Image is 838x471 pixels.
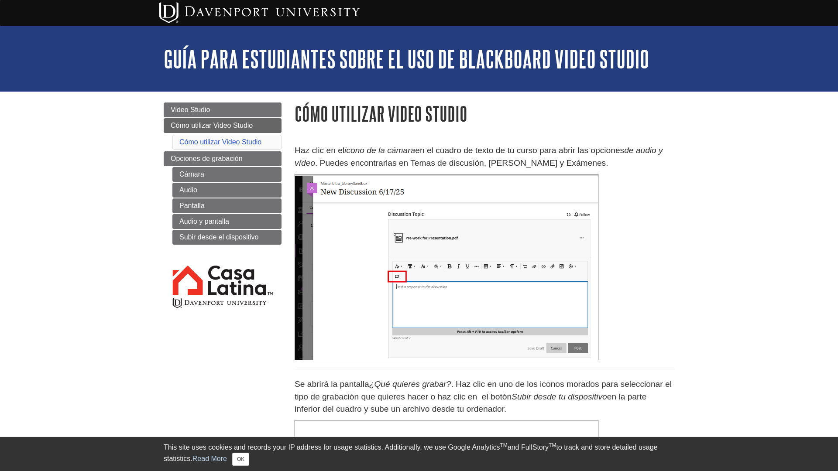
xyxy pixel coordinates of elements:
h1: Cómo utilizar Video Studio [295,102,674,125]
a: Audio [172,183,282,198]
a: Read More [192,455,227,462]
a: Cámara [172,167,282,182]
div: This site uses cookies and records your IP address for usage statistics. Additionally, we use Goo... [164,442,674,466]
p: Haz clic en el en el cuadro de texto de tu curso para abrir las opciones . Puedes encontrarlas en... [295,144,674,170]
a: Video Studio [164,102,282,117]
p: Se abrirá la pantalla . Haz clic en uno de los iconos morados para seleccionar el tipo de grabaci... [295,378,674,416]
button: Close [232,453,249,466]
div: Guide Page Menu [164,102,282,324]
a: Guía para estudiantes sobre el uso de Blackboard Video Studio [164,45,649,72]
span: Video Studio [171,106,210,113]
em: de audio y vídeo [295,146,663,167]
img: Davenport University [159,2,360,23]
sup: TM [500,442,507,448]
a: Audio y pantalla [172,214,282,229]
em: ¿Qué quieres grabar? [369,379,451,389]
a: Cómo utilizar Video Studio [164,118,282,133]
span: Opciones de grabación [171,155,243,162]
a: Subir desde el dispositivo [172,230,282,245]
em: icono de la cámara [344,146,415,155]
em: Subir desde tu dispositivo [512,392,607,401]
img: discussion topic [295,174,598,360]
sup: TM [549,442,556,448]
a: Cómo utilizar Video Studio [179,138,261,146]
a: Opciones de grabación [164,151,282,166]
a: Pantalla [172,198,282,213]
span: Cómo utilizar Video Studio [171,122,253,129]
